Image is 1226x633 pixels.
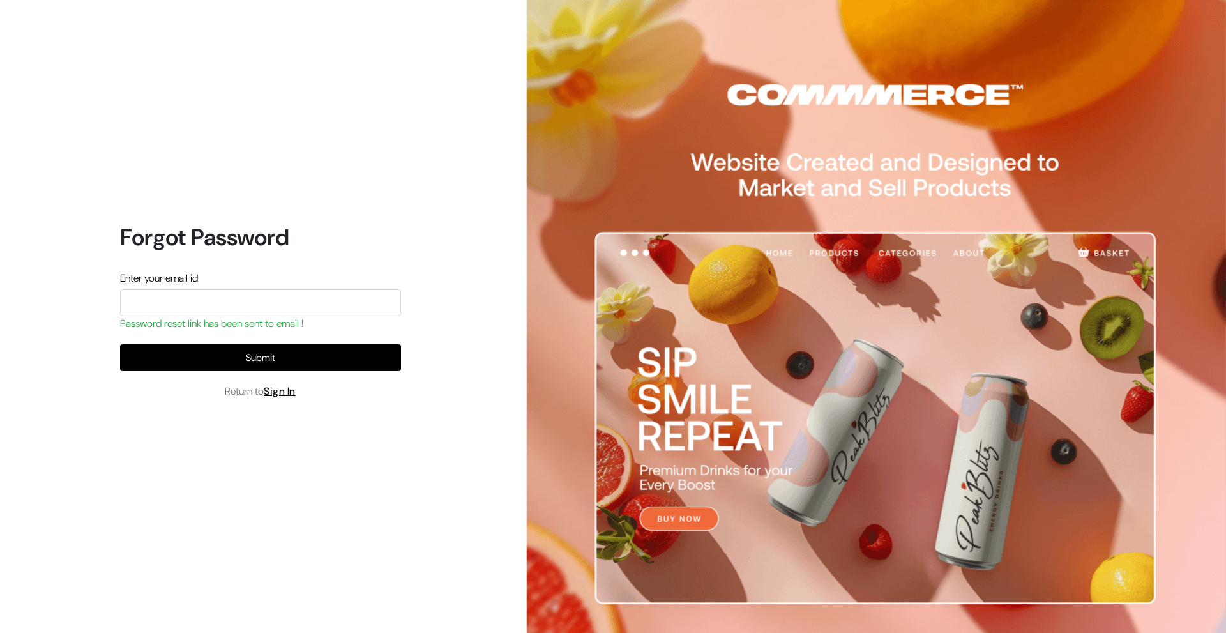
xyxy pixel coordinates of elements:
h1: Forgot Password [120,224,401,251]
button: Submit [120,344,401,371]
label: Enter your email id [120,271,198,286]
a: Sign In [264,385,296,398]
span: Return to [225,384,296,399]
div: Password reset link has been sent to email ! [120,316,401,332]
